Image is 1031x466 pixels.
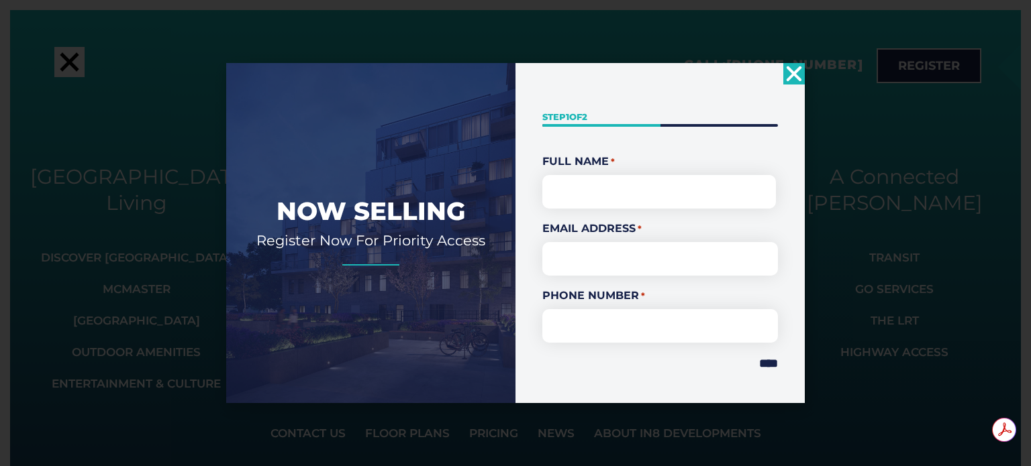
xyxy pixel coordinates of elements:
span: 1 [566,111,569,122]
label: Phone Number [542,288,778,304]
legend: Full Name [542,154,778,170]
p: Step of [542,111,778,123]
a: Close [783,63,805,84]
label: Email Address [542,221,778,237]
span: 2 [582,111,587,122]
h2: Now Selling [246,195,495,227]
h2: Register Now For Priority Access [246,231,495,249]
